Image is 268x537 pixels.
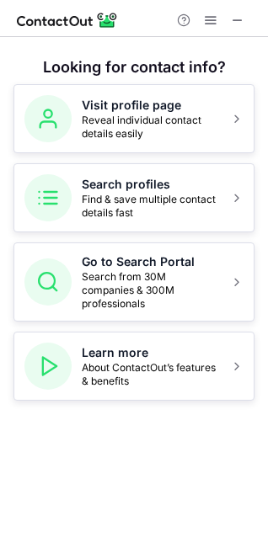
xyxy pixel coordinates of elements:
[82,97,220,114] h5: Visit profile page
[82,193,220,220] span: Find & save multiple contact details fast
[24,343,72,390] img: Learn more
[13,242,255,322] button: Go to Search PortalSearch from 30M companies & 300M professionals
[82,176,220,193] h5: Search profiles
[24,95,72,142] img: Visit profile page
[17,10,118,30] img: ContactOut v5.3.10
[82,344,220,361] h5: Learn more
[82,361,220,388] span: About ContactOut’s features & benefits
[82,270,220,311] span: Search from 30M companies & 300M professionals
[82,114,220,141] span: Reveal individual contact details easily
[24,174,72,221] img: Search profiles
[13,332,255,401] button: Learn moreAbout ContactOut’s features & benefits
[82,253,220,270] h5: Go to Search Portal
[13,84,255,153] button: Visit profile pageReveal individual contact details easily
[13,163,255,232] button: Search profilesFind & save multiple contact details fast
